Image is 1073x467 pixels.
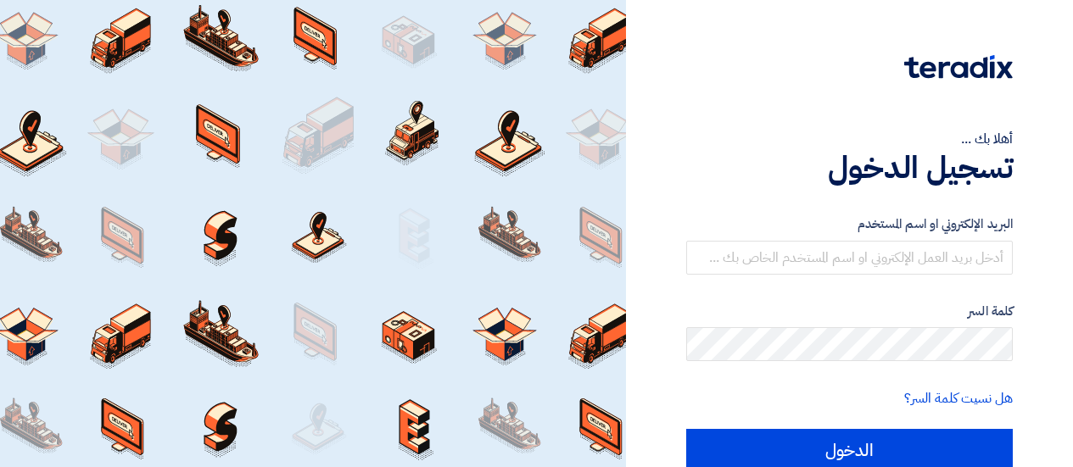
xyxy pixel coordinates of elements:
input: أدخل بريد العمل الإلكتروني او اسم المستخدم الخاص بك ... [686,241,1013,275]
label: كلمة السر [686,302,1013,321]
h1: تسجيل الدخول [686,149,1013,186]
label: البريد الإلكتروني او اسم المستخدم [686,214,1013,234]
img: Teradix logo [904,55,1013,79]
a: هل نسيت كلمة السر؟ [904,388,1013,409]
div: أهلا بك ... [686,129,1013,149]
